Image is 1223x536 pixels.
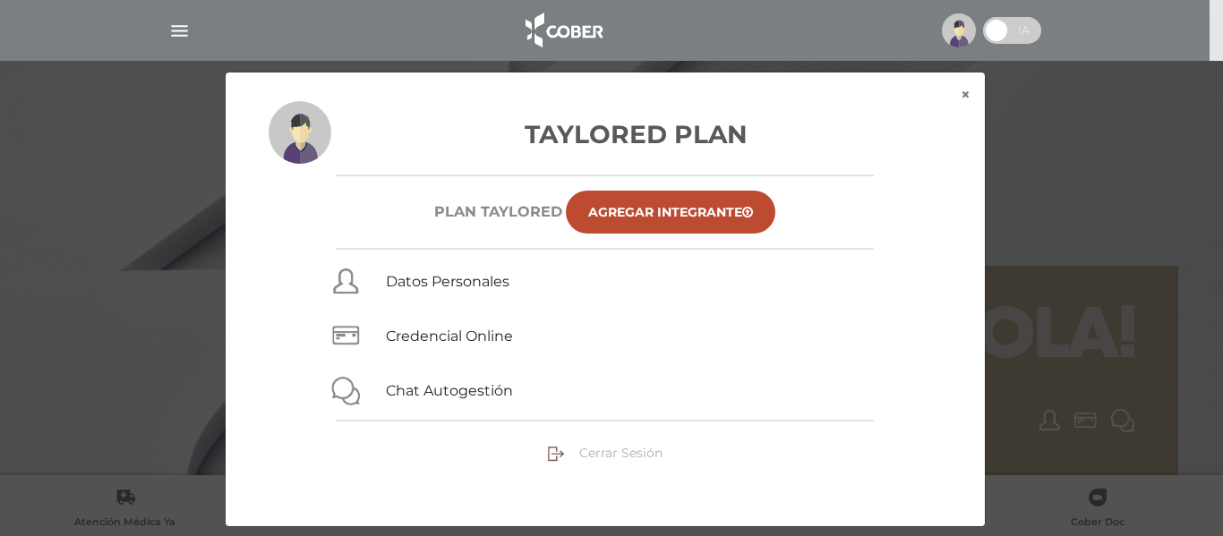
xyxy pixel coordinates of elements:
img: profile-placeholder.svg [269,101,331,164]
img: logo_cober_home-white.png [516,9,610,52]
a: Chat Autogestión [386,382,513,399]
a: Cerrar Sesión [547,444,663,460]
h6: Plan TAYLORED [434,203,562,220]
h3: Taylored Plan [269,115,942,153]
img: profile-placeholder.svg [942,13,976,47]
button: × [946,72,985,117]
img: Cober_menu-lines-white.svg [168,20,191,42]
a: Credencial Online [386,328,513,345]
a: Datos Personales [386,273,509,290]
a: Agregar Integrante [566,191,775,234]
span: Cerrar Sesión [579,445,663,461]
img: sign-out.png [547,445,565,463]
